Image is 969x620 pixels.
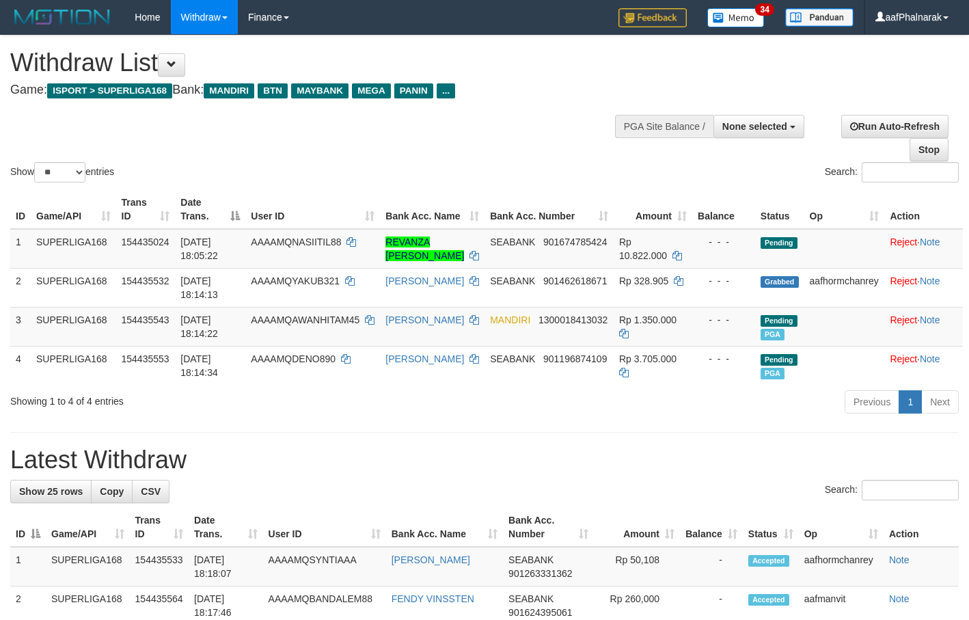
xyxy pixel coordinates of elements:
label: Show entries [10,162,114,183]
td: 4 [10,346,31,385]
a: [PERSON_NAME] [392,554,470,565]
td: aafhormchanrey [804,268,885,307]
span: Copy [100,486,124,497]
span: Copy 1300018413032 to clipboard [538,314,608,325]
span: 154435543 [122,314,169,325]
span: AAAAMQYAKUB321 [251,275,340,286]
td: SUPERLIGA168 [46,547,130,587]
span: Show 25 rows [19,486,83,497]
span: [DATE] 18:14:34 [180,353,218,378]
span: Accepted [748,555,789,567]
th: ID: activate to sort column descending [10,508,46,547]
th: ID [10,190,31,229]
input: Search: [862,480,959,500]
span: Marked by aafsoumeymey [761,329,784,340]
img: MOTION_logo.png [10,7,114,27]
span: Grabbed [761,276,799,288]
td: - [680,547,743,587]
span: Pending [761,354,797,366]
th: Balance: activate to sort column ascending [680,508,743,547]
span: 34 [755,3,774,16]
span: Rp 3.705.000 [619,353,677,364]
td: 2 [10,268,31,307]
a: Reject [890,275,917,286]
a: Note [889,554,910,565]
td: AAAAMQSYNTIAAA [263,547,386,587]
th: Date Trans.: activate to sort column ascending [189,508,263,547]
span: BTN [258,83,288,98]
a: FENDY VINSSTEN [392,593,474,604]
div: - - - [698,235,750,249]
span: Copy 901462618671 to clipboard [543,275,607,286]
span: CSV [141,486,161,497]
td: · [884,268,963,307]
a: [PERSON_NAME] [385,314,464,325]
span: SEABANK [508,593,554,604]
span: Rp 1.350.000 [619,314,677,325]
a: Reject [890,314,917,325]
span: AAAAMQAWANHITAM45 [251,314,359,325]
span: Copy 901624395061 to clipboard [508,607,572,618]
a: Note [920,275,940,286]
th: Op: activate to sort column ascending [804,190,885,229]
span: MEGA [352,83,391,98]
th: Action [884,190,963,229]
th: Amount: activate to sort column ascending [614,190,692,229]
img: Feedback.jpg [618,8,687,27]
td: · [884,307,963,346]
a: Previous [845,390,899,414]
span: Marked by aafsengchandara [761,368,784,379]
span: Accepted [748,594,789,606]
th: Trans ID: activate to sort column ascending [130,508,189,547]
span: Copy 901196874109 to clipboard [543,353,607,364]
th: User ID: activate to sort column ascending [263,508,386,547]
span: Pending [761,315,797,327]
span: ... [437,83,455,98]
div: PGA Site Balance / [615,115,713,138]
div: - - - [698,313,750,327]
th: Action [884,508,959,547]
a: Reject [890,353,917,364]
span: AAAAMQDENO890 [251,353,336,364]
a: Run Auto-Refresh [841,115,948,138]
label: Search: [825,162,959,183]
span: MANDIRI [204,83,254,98]
span: [DATE] 18:14:13 [180,275,218,300]
span: ISPORT > SUPERLIGA168 [47,83,172,98]
select: Showentries [34,162,85,183]
th: User ID: activate to sort column ascending [245,190,380,229]
th: Game/API: activate to sort column ascending [46,508,130,547]
span: Pending [761,237,797,249]
th: Amount: activate to sort column ascending [594,508,680,547]
td: 3 [10,307,31,346]
span: MAYBANK [291,83,349,98]
span: Copy 901674785424 to clipboard [543,237,607,247]
td: SUPERLIGA168 [31,229,116,269]
input: Search: [862,162,959,183]
a: [PERSON_NAME] [385,275,464,286]
label: Search: [825,480,959,500]
a: [PERSON_NAME] [385,353,464,364]
a: Copy [91,480,133,503]
td: SUPERLIGA168 [31,346,116,385]
span: SEABANK [508,554,554,565]
th: Trans ID: activate to sort column ascending [116,190,176,229]
span: AAAAMQNASIITIL88 [251,237,341,247]
th: Status: activate to sort column ascending [743,508,799,547]
span: Rp 328.905 [619,275,668,286]
span: SEABANK [490,275,535,286]
a: Note [920,237,940,247]
td: aafhormchanrey [799,547,884,587]
span: MANDIRI [490,314,530,325]
h1: Latest Withdraw [10,446,959,474]
button: None selected [713,115,804,138]
span: [DATE] 18:05:22 [180,237,218,261]
img: panduan.png [785,8,854,27]
span: SEABANK [490,353,535,364]
td: 1 [10,229,31,269]
span: SEABANK [490,237,535,247]
th: Bank Acc. Number: activate to sort column ascending [503,508,594,547]
span: [DATE] 18:14:22 [180,314,218,339]
span: None selected [722,121,787,132]
td: · [884,346,963,385]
